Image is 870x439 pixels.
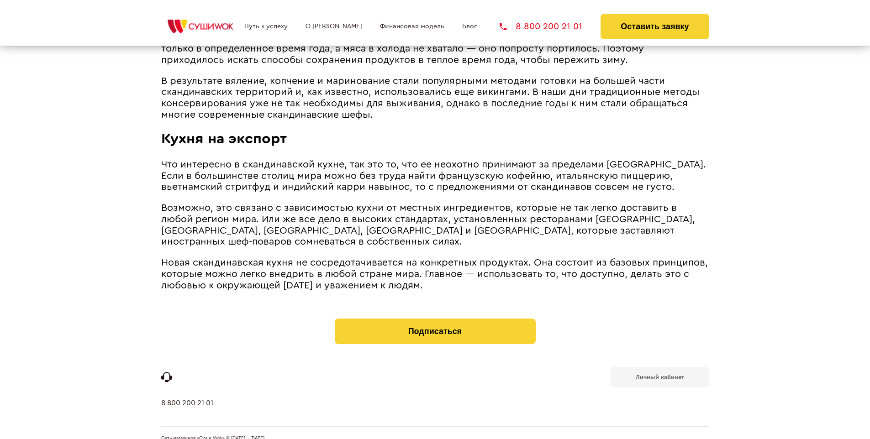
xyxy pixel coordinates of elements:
[462,23,477,30] a: Блог
[161,203,695,246] span: Возможно, это связано с зависимостью кухни от местных ингредиентов, которые не так легко доставит...
[161,33,706,65] span: Скандинавский стиль приготовления пищи вынуждено развивался в климате, где многие фрукты и овощи ...
[335,319,536,344] button: Подписаться
[380,23,444,30] a: Финансовая модель
[161,258,708,290] span: Новая скандинавская кухня не сосредотачивается на конкретных продуктах. Она состоит из базовых пр...
[244,23,288,30] a: Путь к успеху
[611,367,709,387] a: Личный кабинет
[161,131,287,146] span: Кухня на экспорт
[161,76,700,120] span: В результате вяление, копчение и маринование стали популярными методами готовки на большей части ...
[516,22,582,31] span: 8 800 200 21 01
[161,160,706,192] span: Что интересно в скандинавской кухне, так это то, что ее неохотно принимают за пределами [GEOGRAPH...
[601,14,709,39] button: Оставить заявку
[161,399,213,426] a: 8 800 200 21 01
[306,23,362,30] a: О [PERSON_NAME]
[500,22,582,31] a: 8 800 200 21 01
[636,374,684,380] b: Личный кабинет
